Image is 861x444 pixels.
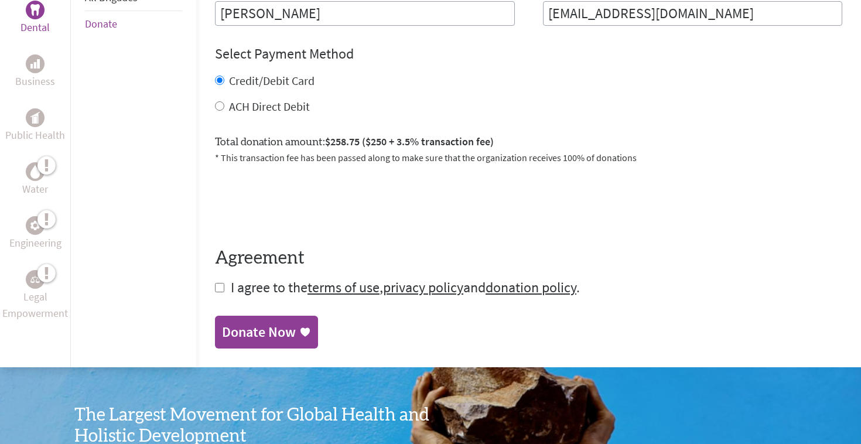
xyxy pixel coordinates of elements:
a: Legal EmpowermentLegal Empowerment [2,270,68,322]
p: * This transaction fee has been passed along to make sure that the organization receives 100% of ... [215,151,842,165]
span: $258.75 ($250 + 3.5% transaction fee) [325,135,494,148]
div: Water [26,162,45,181]
img: Business [30,59,40,69]
img: Dental [30,4,40,15]
a: WaterWater [22,162,48,197]
p: Engineering [9,235,61,251]
img: Legal Empowerment [30,276,40,283]
input: Enter Full Name [215,1,515,26]
li: Donate [85,11,182,37]
a: EngineeringEngineering [9,216,61,251]
img: Water [30,165,40,178]
span: I agree to the , and . [231,278,580,296]
a: Donate [85,17,117,30]
label: ACH Direct Debit [229,99,310,114]
div: Donate Now [222,323,296,341]
p: Business [15,73,55,90]
label: Total donation amount: [215,134,494,151]
div: Engineering [26,216,45,235]
label: Credit/Debit Card [229,73,315,88]
h4: Agreement [215,248,842,269]
div: Dental [26,1,45,19]
img: Engineering [30,220,40,230]
h4: Select Payment Method [215,45,842,63]
p: Public Health [5,127,65,144]
div: Public Health [26,108,45,127]
p: Water [22,181,48,197]
a: donation policy [486,278,576,296]
p: Dental [20,19,50,36]
a: terms of use [307,278,380,296]
a: privacy policy [383,278,463,296]
input: Your Email [543,1,843,26]
img: Public Health [30,112,40,124]
div: Legal Empowerment [26,270,45,289]
a: Donate Now [215,316,318,349]
a: DentalDental [20,1,50,36]
p: Legal Empowerment [2,289,68,322]
a: BusinessBusiness [15,54,55,90]
iframe: reCAPTCHA [215,179,393,224]
a: Public HealthPublic Health [5,108,65,144]
div: Business [26,54,45,73]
